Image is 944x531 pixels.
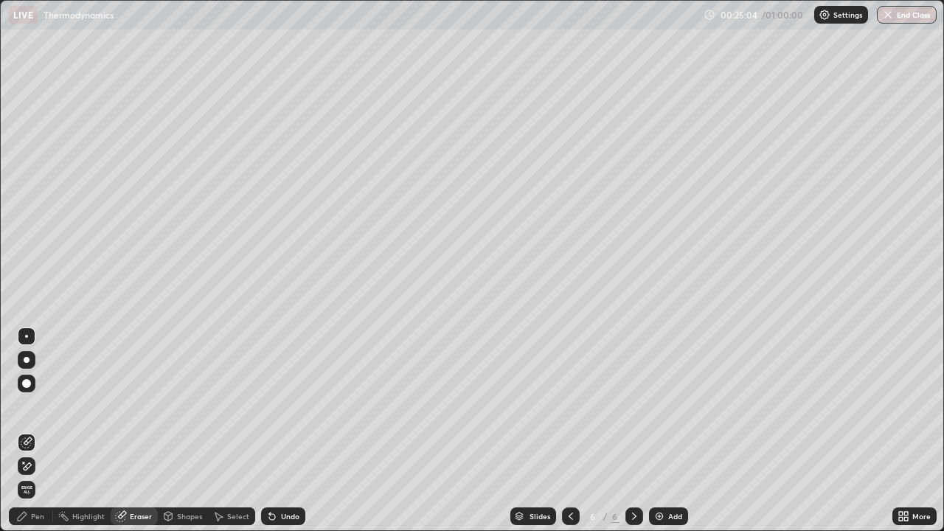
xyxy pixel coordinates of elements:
img: class-settings-icons [819,9,830,21]
div: Undo [281,513,299,520]
div: More [912,513,931,520]
div: 6 [586,512,600,521]
div: Slides [530,513,550,520]
div: 6 [611,510,619,523]
button: End Class [877,6,937,24]
p: Thermodynamics [44,9,114,21]
img: add-slide-button [653,510,665,522]
div: Highlight [72,513,105,520]
div: / [603,512,608,521]
span: Erase all [18,485,35,494]
div: Add [668,513,682,520]
div: Select [227,513,249,520]
p: Settings [833,11,862,18]
p: LIVE [13,9,33,21]
div: Pen [31,513,44,520]
div: Shapes [177,513,202,520]
img: end-class-cross [882,9,894,21]
div: Eraser [130,513,152,520]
